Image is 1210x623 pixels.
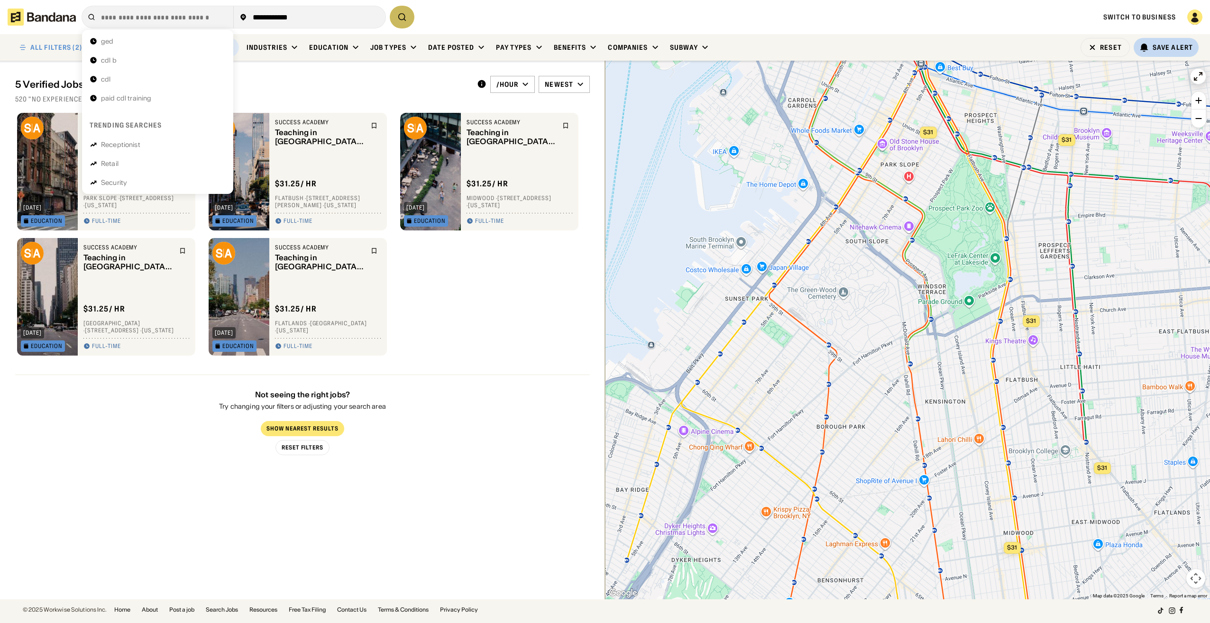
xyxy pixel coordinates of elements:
img: Success Academy logo [21,117,44,139]
div: [DATE] [23,205,42,211]
div: ALL FILTERS (2) [30,44,82,51]
img: Bandana logotype [8,9,76,26]
span: $31 [1026,317,1036,324]
div: Education [222,343,254,349]
div: $ 31.25 / hr [275,304,317,314]
div: Success Academy [467,119,557,126]
div: Full-time [284,218,312,225]
div: $ 31.25 / hr [467,179,508,189]
div: Benefits [554,43,587,52]
span: $31 [1007,544,1017,551]
span: $31 [923,128,933,136]
a: Free Tax Filing [289,607,326,613]
div: Not seeing the right jobs? [219,390,386,399]
div: Try changing your filters or adjusting your search area [219,403,386,410]
img: Success Academy logo [404,117,427,139]
div: Success Academy [275,244,365,251]
div: Save Alert [1153,43,1193,52]
div: © 2025 Workwise Solutions Inc. [23,607,107,613]
a: About [142,607,158,613]
div: 5 Verified Jobs [15,79,469,90]
div: Security [101,179,127,186]
div: Job Types [370,43,406,52]
a: Contact Us [337,607,367,613]
div: [DATE] [23,330,42,336]
a: Terms (opens in new tab) [1150,593,1164,598]
div: Trending searches [90,121,162,129]
div: Education [31,343,63,349]
span: $31 [1062,136,1072,143]
div: Teaching in [GEOGRAPHIC_DATA] - No Teaching Experience Required [467,128,557,146]
div: Receptionist [101,141,140,148]
div: grid [15,109,590,599]
img: Google [607,587,639,599]
div: Industries [247,43,287,52]
div: Flatlands · [GEOGRAPHIC_DATA] · [US_STATE] [275,320,381,334]
div: Teaching in [GEOGRAPHIC_DATA] - No Teaching Experience Required [275,128,365,146]
div: $ 31.25 / hr [83,304,125,314]
span: Map data ©2025 Google [1093,593,1145,598]
div: Park Slope · [STREET_ADDRESS] · [US_STATE] [83,194,190,209]
div: Full-time [475,218,504,225]
div: Retail [101,160,119,167]
div: Reset [1100,44,1122,51]
a: Open this area in Google Maps (opens a new window) [607,587,639,599]
div: [DATE] [215,330,233,336]
a: Switch to Business [1103,13,1176,21]
div: [DATE] [215,205,233,211]
div: Full-time [284,343,312,350]
div: 520 "no experience" jobs on [DOMAIN_NAME] [15,95,590,103]
div: $ 31.25 / hr [275,179,317,189]
span: $31 [1097,464,1107,471]
img: Success Academy logo [21,242,44,265]
div: [DATE] [406,205,425,211]
div: Teaching in [GEOGRAPHIC_DATA] - No Teaching Experience Required [83,253,174,271]
a: Post a job [169,607,194,613]
div: Date Posted [428,43,474,52]
a: Privacy Policy [440,607,478,613]
div: Education [414,218,446,224]
a: Home [114,607,130,613]
a: Terms & Conditions [378,607,429,613]
div: Midwood · [STREET_ADDRESS] · [US_STATE] [467,194,573,209]
a: Resources [249,607,277,613]
div: Reset Filters [282,445,323,451]
div: /hour [496,80,519,89]
div: Education [222,218,254,224]
div: Flatbush · [STREET_ADDRESS][PERSON_NAME] · [US_STATE] [275,194,381,209]
div: Success Academy [275,119,365,126]
img: Success Academy logo [212,242,235,265]
div: ged [101,38,113,45]
div: Teaching in [GEOGRAPHIC_DATA] - No Teaching Experience Required [275,253,365,271]
div: Education [309,43,348,52]
div: Subway [670,43,698,52]
div: cdl b [101,57,117,64]
div: Full-time [92,218,121,225]
div: paid cdl training [101,95,151,101]
div: Success Academy [83,244,174,251]
div: cdl [101,76,110,82]
div: Show Nearest Results [266,426,338,432]
button: Map camera controls [1186,569,1205,588]
a: Search Jobs [206,607,238,613]
div: [GEOGRAPHIC_DATA] · [STREET_ADDRESS] · [US_STATE] [83,320,190,334]
div: Education [31,218,63,224]
div: Full-time [92,343,121,350]
div: Pay Types [496,43,532,52]
div: Companies [608,43,648,52]
a: Report a map error [1169,593,1207,598]
div: Newest [545,80,573,89]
